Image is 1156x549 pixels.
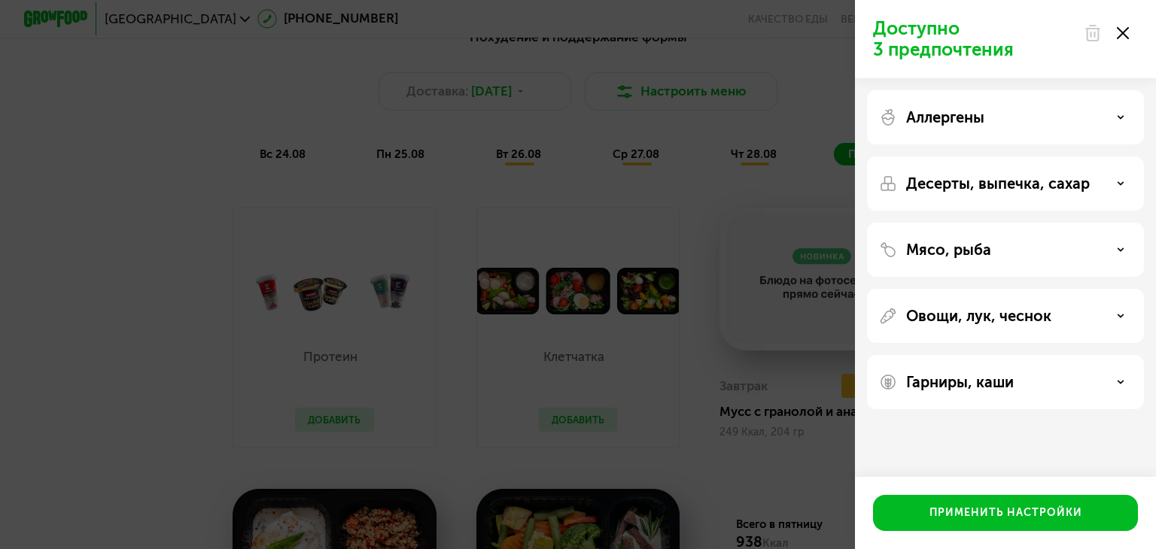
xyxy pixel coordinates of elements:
[906,174,1090,193] p: Десерты, выпечка, сахар
[873,18,1075,60] p: Доступно 3 предпочтения
[929,505,1082,520] div: Применить настройки
[906,108,984,126] p: Аллергены
[906,307,1051,325] p: Овощи, лук, чеснок
[906,373,1014,391] p: Гарниры, каши
[873,495,1138,531] button: Применить настройки
[906,241,991,259] p: Мясо, рыба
